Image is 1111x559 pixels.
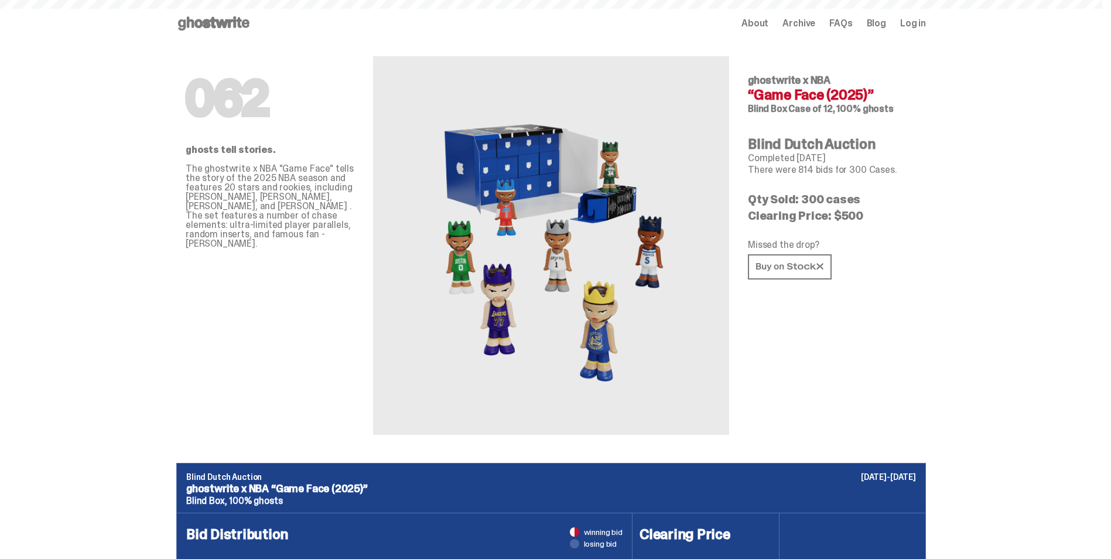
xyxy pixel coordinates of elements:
[229,495,282,507] span: 100% ghosts
[748,103,787,115] span: Blind Box
[186,164,354,248] p: The ghostwrite x NBA "Game Face" tells the story of the 2025 NBA season and features 20 stars and...
[741,19,768,28] a: About
[748,193,917,205] p: Qty Sold: 300 cases
[748,240,917,250] p: Missed the drop?
[900,19,926,28] a: Log in
[186,495,227,507] span: Blind Box,
[584,540,617,548] span: losing bid
[748,137,917,151] h4: Blind Dutch Auction
[788,103,893,115] span: Case of 12, 100% ghosts
[748,73,830,87] span: ghostwrite x NBA
[829,19,852,28] a: FAQs
[186,483,916,494] p: ghostwrite x NBA “Game Face (2025)”
[867,19,886,28] a: Blog
[186,145,354,155] p: ghosts tell stories.
[748,88,917,102] h4: “Game Face (2025)”
[422,84,680,407] img: NBA&ldquo;Game Face (2025)&rdquo;
[748,154,917,163] p: Completed [DATE]
[186,473,916,481] p: Blind Dutch Auction
[748,165,917,175] p: There were 814 bids for 300 Cases.
[640,527,772,541] h4: Clearing Price
[748,210,917,221] p: Clearing Price: $500
[186,75,354,122] h1: 062
[861,473,916,481] p: [DATE]-[DATE]
[584,528,623,536] span: winning bid
[782,19,815,28] a: Archive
